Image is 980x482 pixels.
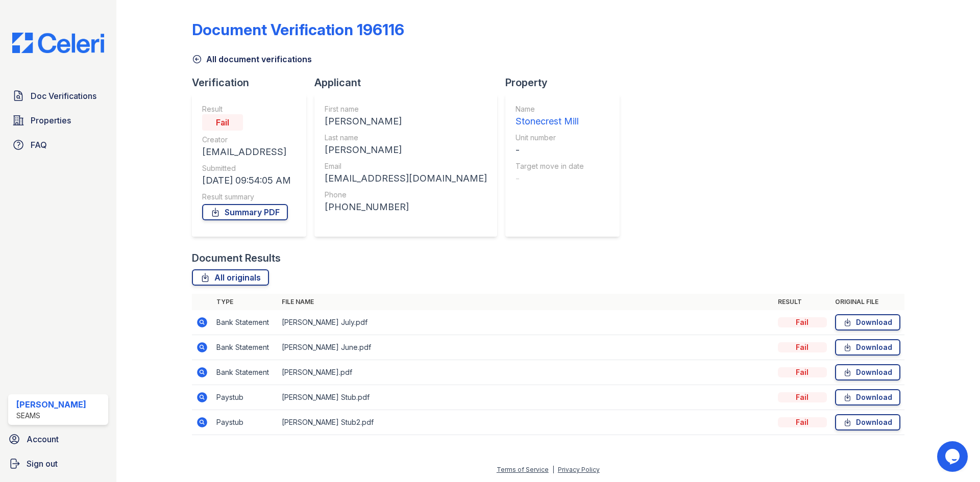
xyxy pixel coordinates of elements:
[325,190,487,200] div: Phone
[27,458,58,470] span: Sign out
[558,466,600,473] a: Privacy Policy
[202,204,288,220] a: Summary PDF
[516,143,584,157] div: -
[4,453,112,474] a: Sign out
[278,335,774,360] td: [PERSON_NAME] June.pdf
[202,114,243,131] div: Fail
[516,133,584,143] div: Unit number
[516,114,584,129] div: Stonecrest Mill
[16,411,86,421] div: SEAMS
[31,139,47,151] span: FAQ
[278,310,774,335] td: [PERSON_NAME] July.pdf
[835,364,900,380] a: Download
[278,410,774,435] td: [PERSON_NAME] Stub2.pdf
[278,360,774,385] td: [PERSON_NAME].pdf
[937,441,970,472] iframe: chat widget
[325,200,487,214] div: [PHONE_NUMBER]
[774,294,831,310] th: Result
[552,466,554,473] div: |
[835,414,900,430] a: Download
[835,314,900,331] a: Download
[831,294,904,310] th: Original file
[325,161,487,171] div: Email
[4,33,112,53] img: CE_Logo_Blue-a8612792a0a2168367f1c8372b55b34899dd931a85d93a1a3d3e32e68fde9ad4.png
[505,75,628,90] div: Property
[212,360,278,385] td: Bank Statement
[325,104,487,114] div: First name
[835,389,900,405] a: Download
[27,433,59,445] span: Account
[212,294,278,310] th: Type
[202,104,291,114] div: Result
[192,269,269,286] a: All originals
[16,398,86,411] div: [PERSON_NAME]
[516,104,584,114] div: Name
[314,75,505,90] div: Applicant
[835,339,900,356] a: Download
[8,135,108,155] a: FAQ
[325,133,487,143] div: Last name
[202,173,291,188] div: [DATE] 09:54:05 AM
[192,53,312,65] a: All document verifications
[212,335,278,360] td: Bank Statement
[31,114,71,126] span: Properties
[192,20,404,39] div: Document Verification 196116
[516,161,584,171] div: Target move in date
[325,114,487,129] div: [PERSON_NAME]
[4,429,112,449] a: Account
[8,110,108,131] a: Properties
[192,75,314,90] div: Verification
[497,466,549,473] a: Terms of Service
[778,342,827,352] div: Fail
[516,171,584,186] div: -
[278,294,774,310] th: File name
[212,410,278,435] td: Paystub
[202,163,291,173] div: Submitted
[278,385,774,410] td: [PERSON_NAME] Stub.pdf
[778,367,827,377] div: Fail
[192,251,281,265] div: Document Results
[202,145,291,159] div: [EMAIL_ADDRESS]
[212,385,278,410] td: Paystub
[778,317,827,327] div: Fail
[778,417,827,427] div: Fail
[202,192,291,202] div: Result summary
[202,135,291,145] div: Creator
[325,171,487,186] div: [EMAIL_ADDRESS][DOMAIN_NAME]
[8,86,108,106] a: Doc Verifications
[31,90,96,102] span: Doc Verifications
[778,392,827,402] div: Fail
[212,310,278,335] td: Bank Statement
[516,104,584,129] a: Name Stonecrest Mill
[325,143,487,157] div: [PERSON_NAME]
